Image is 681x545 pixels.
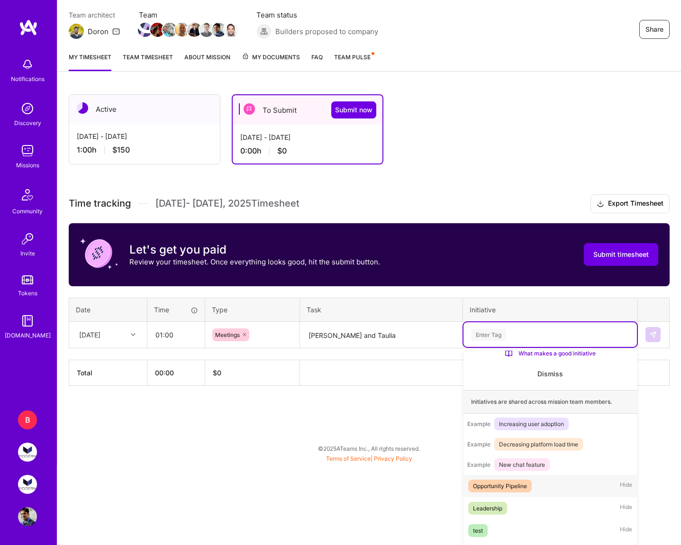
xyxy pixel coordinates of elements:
[139,10,237,20] span: Team
[69,360,147,385] th: Total
[240,132,375,142] div: [DATE] - [DATE]
[20,248,35,258] div: Invite
[14,118,41,128] div: Discovery
[18,507,37,526] img: User Avatar
[123,52,173,71] a: Team timesheet
[69,95,220,124] div: Active
[129,243,380,257] h3: Let's get you paid
[224,23,238,37] img: Team Member Avatar
[326,455,412,462] span: |
[18,410,37,429] div: B
[69,198,131,209] span: Time tracking
[335,105,372,115] span: Submit now
[301,323,462,348] textarea: [PERSON_NAME] and Taulia
[494,418,569,430] span: Increasing user adoption
[16,183,39,206] img: Community
[473,526,483,536] div: test
[494,458,550,471] span: New chat feature
[150,23,164,37] img: Team Member Avatar
[212,23,226,37] img: Team Member Avatar
[18,141,37,160] img: teamwork
[213,22,225,38] a: Team Member Avatar
[184,52,230,71] a: About Mission
[69,10,120,20] span: Team architect
[18,443,37,462] img: Modern Exec: Team for Platform & AI Development
[188,22,200,38] a: Team Member Avatar
[22,275,33,284] img: tokens
[139,22,151,38] a: Team Member Avatar
[18,55,37,74] img: bell
[590,194,670,213] button: Export Timesheet
[163,23,177,37] img: Team Member Avatar
[215,331,240,338] span: Meetings
[131,332,136,337] i: icon Chevron
[200,22,213,38] a: Team Member Avatar
[225,22,237,38] a: Team Member Avatar
[5,330,51,340] div: [DOMAIN_NAME]
[275,27,378,36] span: Builders proposed to company
[537,369,563,379] button: Dismiss
[256,24,272,39] img: Builders proposed to company
[639,20,670,39] button: Share
[187,23,201,37] img: Team Member Avatar
[620,524,632,537] span: Hide
[138,23,152,37] img: Team Member Avatar
[19,19,38,36] img: logo
[470,305,631,315] div: Initiative
[233,95,382,125] div: To Submit
[649,331,657,338] img: Submit
[467,461,490,468] span: Example
[77,131,212,141] div: [DATE] - [DATE]
[16,410,39,429] a: B
[256,10,378,20] span: Team status
[16,507,39,526] a: User Avatar
[494,438,583,451] span: Decreasing platform load time
[69,24,84,39] img: Team Architect
[11,74,45,84] div: Notifications
[18,99,37,118] img: discovery
[620,502,632,515] span: Hide
[18,229,37,248] img: Invite
[155,198,300,209] span: [DATE] - [DATE] , 2025 Timesheet
[240,146,375,156] div: 0:00 h
[175,23,189,37] img: Team Member Avatar
[18,288,37,298] div: Tokens
[16,160,39,170] div: Missions
[300,298,463,321] th: Task
[620,480,632,492] span: Hide
[463,390,637,414] div: Initiatives are shared across mission team members.
[148,322,204,347] input: HH:MM
[151,22,163,38] a: Team Member Avatar
[331,101,376,118] button: Submit now
[242,52,300,63] span: My Documents
[69,298,147,321] th: Date
[18,475,37,494] img: Modern Exec: Project Magic
[467,420,490,427] span: Example
[18,311,37,330] img: guide book
[200,23,214,37] img: Team Member Avatar
[176,22,188,38] a: Team Member Avatar
[473,481,527,491] div: Opportunity Pipeline
[80,235,118,272] img: coin
[112,27,120,35] i: icon Mail
[334,54,371,61] span: Team Pulse
[593,250,649,259] span: Submit timesheet
[597,199,604,209] i: icon Download
[374,455,412,462] a: Privacy Policy
[213,369,221,377] span: $ 0
[244,103,255,115] img: To Submit
[147,360,205,385] th: 00:00
[242,52,300,71] a: My Documents
[277,146,287,156] span: $0
[57,436,681,460] div: © 2025 ATeams Inc., All rights reserved.
[69,52,111,71] a: My timesheet
[16,475,39,494] a: Modern Exec: Project Magic
[77,102,88,114] img: Active
[77,145,212,155] div: 1:00 h
[334,52,373,71] a: Team Pulse
[154,305,198,315] div: Time
[16,443,39,462] a: Modern Exec: Team for Platform & AI Development
[471,327,506,342] div: Enter Tag
[473,503,502,513] div: Leadership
